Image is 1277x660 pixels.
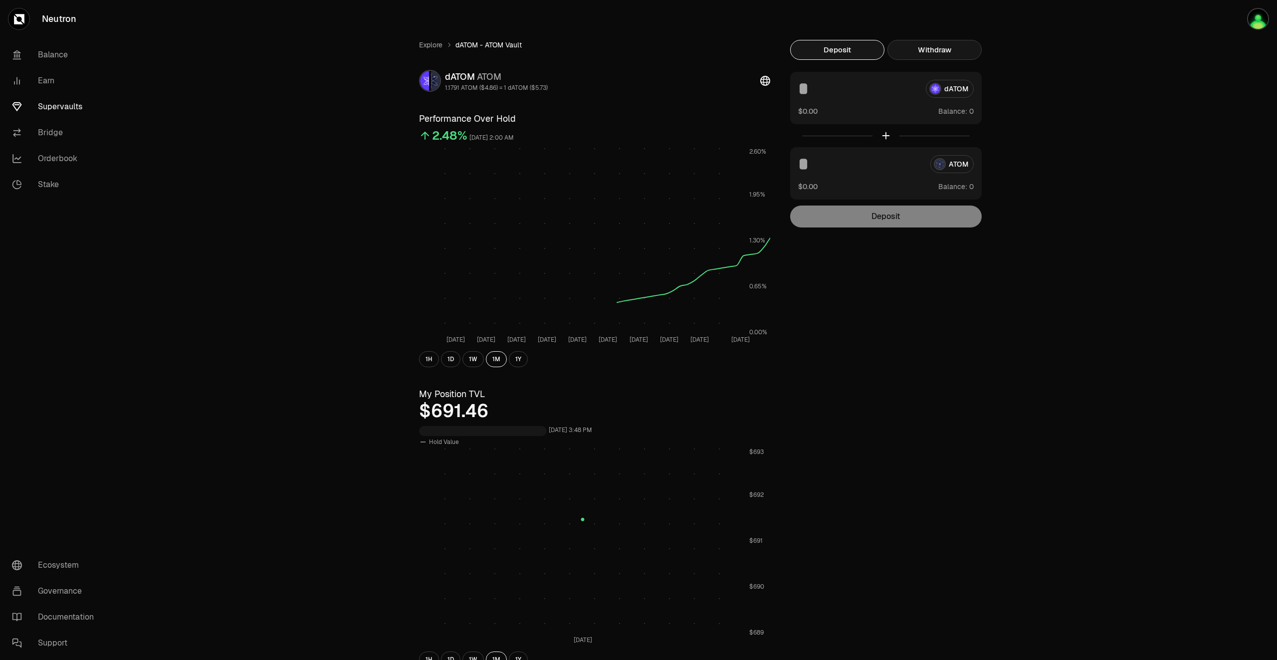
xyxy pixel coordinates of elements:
tspan: 2.60% [749,148,766,156]
span: dATOM - ATOM Vault [455,40,522,50]
div: 1.1791 ATOM ($4.86) = 1 dATOM ($5.73) [445,84,548,92]
tspan: $693 [749,448,764,456]
tspan: $690 [749,583,764,591]
tspan: [DATE] [446,336,465,344]
img: ATOM Logo [431,71,440,91]
img: portefeuilleterra [1247,8,1269,30]
button: Withdraw [887,40,982,60]
tspan: [DATE] [538,336,556,344]
a: Bridge [4,120,108,146]
div: dATOM [445,70,548,84]
tspan: [DATE] [731,336,750,344]
span: Balance: [938,182,967,192]
tspan: $689 [749,629,764,637]
button: 1M [486,351,507,367]
div: 2.48% [432,128,467,144]
span: Hold Value [429,438,459,446]
button: 1H [419,351,439,367]
tspan: [DATE] [477,336,495,344]
a: Balance [4,42,108,68]
button: 1D [441,351,460,367]
tspan: [DATE] [568,336,587,344]
nav: breadcrumb [419,40,770,50]
a: Orderbook [4,146,108,172]
tspan: 0.00% [749,328,767,336]
a: Ecosystem [4,552,108,578]
tspan: [DATE] [660,336,678,344]
tspan: [DATE] [599,336,617,344]
button: 1Y [509,351,528,367]
a: Support [4,630,108,656]
a: Stake [4,172,108,198]
button: $0.00 [798,181,818,192]
a: Governance [4,578,108,604]
tspan: [DATE] [690,336,709,344]
a: Earn [4,68,108,94]
button: Deposit [790,40,884,60]
button: $0.00 [798,106,818,116]
div: [DATE] 3:48 PM [549,425,592,436]
tspan: $692 [749,491,764,499]
tspan: 1.30% [749,236,765,244]
h3: My Position TVL [419,387,770,401]
span: ATOM [477,71,501,82]
a: Supervaults [4,94,108,120]
tspan: 1.95% [749,191,765,199]
tspan: [DATE] [574,636,592,644]
tspan: 0.65% [749,282,767,290]
a: Documentation [4,604,108,630]
button: 1W [462,351,484,367]
a: Explore [419,40,442,50]
div: [DATE] 2:00 AM [469,132,514,144]
h3: Performance Over Hold [419,112,770,126]
div: $691.46 [419,401,770,421]
img: dATOM Logo [420,71,429,91]
tspan: [DATE] [507,336,526,344]
tspan: $691 [749,537,763,545]
span: Balance: [938,106,967,116]
tspan: [DATE] [630,336,648,344]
